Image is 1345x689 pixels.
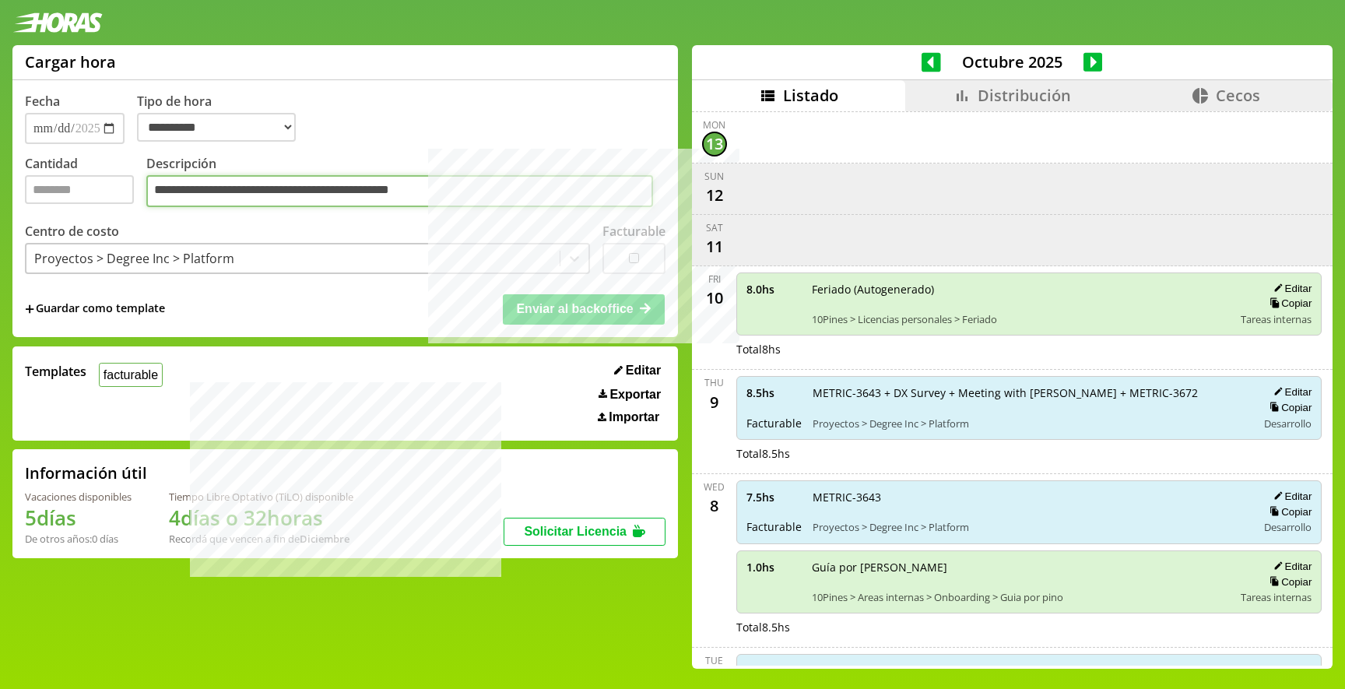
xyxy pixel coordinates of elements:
span: 1.0 hs [746,560,801,575]
div: Mon [703,118,725,132]
span: Listado [783,85,838,106]
div: Vacaciones disponibles [25,490,132,504]
button: Copiar [1265,575,1312,589]
h1: 5 días [25,504,132,532]
button: Copiar [1265,297,1312,310]
div: De otros años: 0 días [25,532,132,546]
span: Desarrollo [1264,520,1312,534]
span: Octubre 2025 [941,51,1083,72]
span: METRIC-3643 + Meetings [813,664,1247,679]
span: Exportar [609,388,661,402]
button: Copiar [1265,401,1312,414]
button: Editar [609,363,665,378]
span: 10Pines > Areas internas > Onboarding > Guia por pino [812,590,1231,604]
label: Descripción [146,155,665,212]
label: Centro de costo [25,223,119,240]
div: Total 8.5 hs [736,620,1322,635]
div: 10 [702,286,727,311]
label: Facturable [602,223,665,240]
div: Tiempo Libre Optativo (TiLO) disponible [169,490,353,504]
label: Tipo de hora [137,93,308,144]
span: METRIC-3643 + DX Survey + Meeting with [PERSON_NAME] + METRIC-3672 [813,385,1247,400]
button: Editar [1269,282,1312,295]
div: 8 [702,494,727,519]
div: Total 8.5 hs [736,446,1322,461]
span: 8.5 hs [746,385,802,400]
span: Editar [626,364,661,378]
h1: Cargar hora [25,51,116,72]
span: Importar [609,410,659,424]
div: scrollable content [692,111,1333,666]
div: 9 [702,389,727,414]
div: Sat [706,221,723,234]
button: Exportar [594,387,665,403]
button: Enviar al backoffice [503,294,665,324]
span: Distribución [978,85,1071,106]
span: Facturable [746,519,802,534]
span: Cecos [1216,85,1260,106]
button: Editar [1269,385,1312,399]
button: Editar [1269,560,1312,573]
div: 13 [702,132,727,156]
div: Tue [705,654,723,667]
span: Tareas internas [1241,312,1312,326]
span: 8.0 hs [746,282,801,297]
button: Editar [1269,664,1312,677]
span: 7.5 hs [746,490,802,504]
h2: Información útil [25,462,147,483]
span: +Guardar como template [25,301,165,318]
label: Fecha [25,93,60,110]
div: Total 8 hs [736,342,1322,357]
span: + [25,301,34,318]
button: Editar [1269,490,1312,503]
button: Copiar [1265,505,1312,519]
div: 11 [702,234,727,259]
span: 10Pines > Licencias personales > Feriado [812,312,1231,326]
span: Enviar al backoffice [516,302,633,315]
button: Solicitar Licencia [504,518,665,546]
label: Cantidad [25,155,146,212]
span: Guía por [PERSON_NAME] [812,560,1231,575]
button: facturable [99,363,163,387]
b: Diciembre [300,532,349,546]
div: Thu [704,376,724,389]
span: 8.0 hs [746,664,802,679]
span: Facturable [746,416,802,431]
div: Sun [704,170,724,183]
span: Proyectos > Degree Inc > Platform [813,520,1247,534]
select: Tipo de hora [137,113,296,142]
textarea: Descripción [146,175,653,208]
h1: 4 días o 32 horas [169,504,353,532]
div: 12 [702,183,727,208]
div: Proyectos > Degree Inc > Platform [34,250,234,267]
span: METRIC-3643 [813,490,1247,504]
span: Feriado (Autogenerado) [812,282,1231,297]
span: Solicitar Licencia [524,525,627,538]
input: Cantidad [25,175,134,204]
div: Wed [704,480,725,494]
img: logotipo [12,12,103,33]
span: Desarrollo [1264,417,1312,431]
span: Tareas internas [1241,590,1312,604]
div: Recordá que vencen a fin de [169,532,353,546]
div: Fri [708,272,721,286]
span: Templates [25,363,86,380]
span: Proyectos > Degree Inc > Platform [813,417,1247,431]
